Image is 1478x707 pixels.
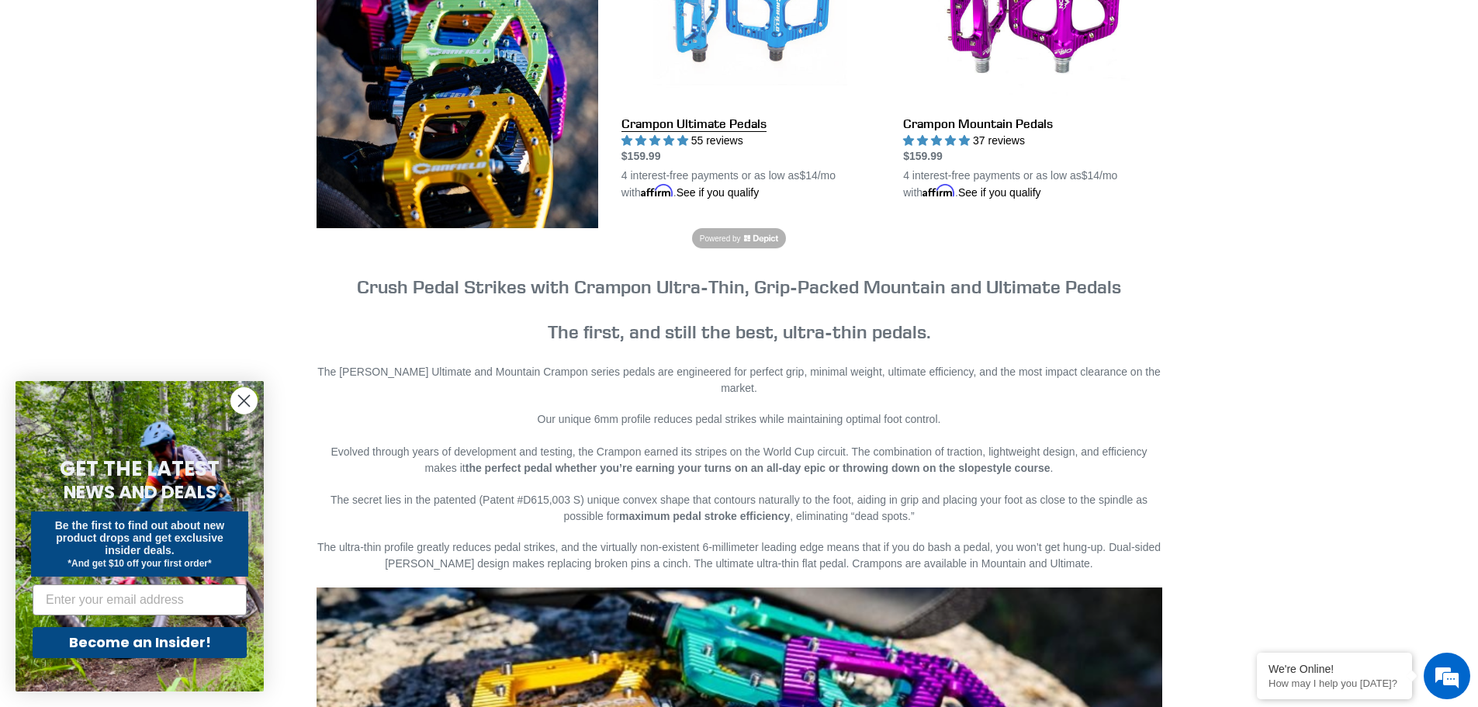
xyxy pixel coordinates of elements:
[700,233,741,244] span: Powered by
[64,480,216,504] span: NEWS AND DEALS
[317,411,1162,477] p: Our unique 6mm profile reduces pedal strikes while maintaining optimal foot control. Evolved thro...
[8,424,296,478] textarea: Type your message and hit 'Enter'
[619,510,790,522] strong: maximum pedal stroke efficiency
[55,519,225,556] span: Be the first to find out about new product drops and get exclusive insider deals.
[1269,678,1400,689] p: How may I help you today?
[692,228,786,248] a: Powered by
[33,584,247,615] input: Enter your email address
[33,627,247,658] button: Become an Insider!
[67,558,211,569] span: *And get $10 off your first order*
[254,8,292,45] div: Minimize live chat window
[466,462,1051,474] strong: the perfect pedal whether you’re earning your turns on an all-day epic or throwing down on the sl...
[104,87,284,107] div: Chat with us now
[317,492,1162,525] p: The secret lies in the patented (Patent #D615,003 S) unique convex shape that contours naturally ...
[90,196,214,352] span: We're online!
[17,85,40,109] div: Navigation go back
[317,539,1162,572] p: The ultra-thin profile greatly reduces pedal strikes, and the virtually non-existent 6-millimeter...
[1269,663,1400,675] div: We're Online!
[230,387,258,414] button: Close dialog
[50,78,88,116] img: d_696896380_company_1647369064580_696896380
[317,364,1162,397] p: The [PERSON_NAME] Ultimate and Mountain Crampon series pedals are engineered for perfect grip, mi...
[317,276,1162,342] h3: The first, and still the best, ultra-thin pedals.
[60,455,220,483] span: GET THE LATEST
[357,275,1121,298] strong: Crush Pedal Strikes with Crampon Ultra-Thin, Grip-Packed Mountain and Ultimate Pedals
